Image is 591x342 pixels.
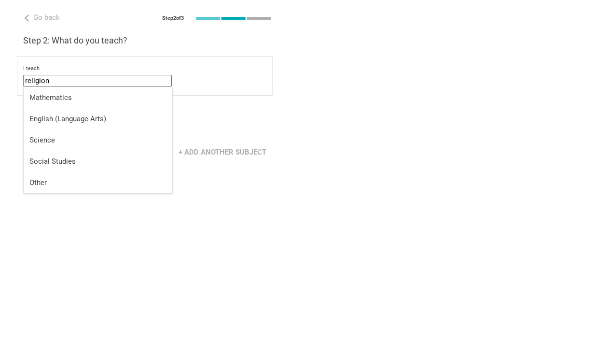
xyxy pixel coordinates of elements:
h3: Step 2: What do you teach? [23,35,273,46]
div: + Add another subject [173,143,273,161]
div: I teach [23,65,266,72]
input: subject or discipline [23,75,172,86]
div: Step 2 of 3 [163,15,184,22]
span: Go back [33,13,60,22]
